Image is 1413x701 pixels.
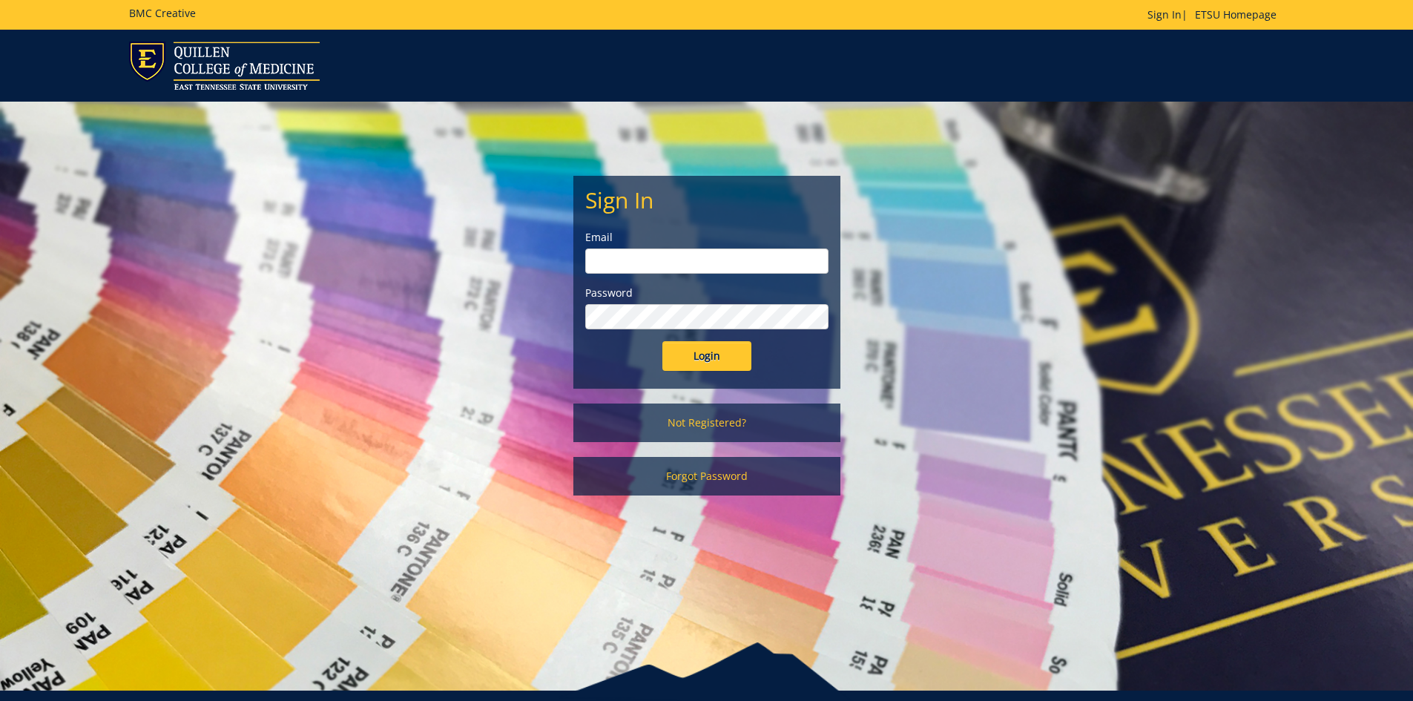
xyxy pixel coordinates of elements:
a: Sign In [1147,7,1182,22]
h2: Sign In [585,188,829,212]
p: | [1147,7,1284,22]
a: Forgot Password [573,457,840,496]
input: Login [662,341,751,371]
a: Not Registered? [573,404,840,442]
img: ETSU logo [129,42,320,90]
h5: BMC Creative [129,7,196,19]
a: ETSU Homepage [1188,7,1284,22]
label: Password [585,286,829,300]
label: Email [585,230,829,245]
